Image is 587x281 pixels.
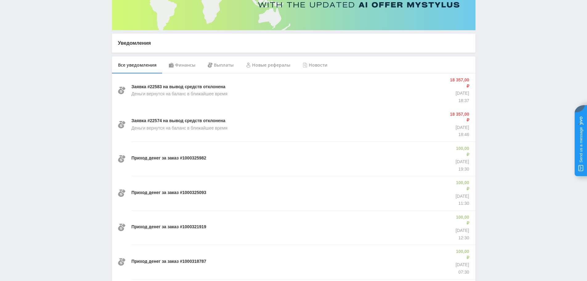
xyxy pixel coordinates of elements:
[296,56,334,74] div: Новости
[132,155,206,161] p: Приход денег за заказ #1000325982
[449,111,469,123] p: 18 357,00 ₽
[240,56,296,74] div: Новые рефералы
[454,214,469,226] p: 100,00 ₽
[454,249,469,261] p: 100,00 ₽
[449,132,469,138] p: 18:46
[449,90,469,97] p: [DATE]
[454,235,469,241] p: 12:30
[132,118,226,124] p: Заявка #22574 на вывод средств отклонена
[449,125,469,131] p: [DATE]
[163,56,202,74] div: Финансы
[454,200,469,207] p: 11:30
[454,269,469,275] p: 07:30
[454,180,469,192] p: 100,00 ₽
[454,262,469,268] p: [DATE]
[449,98,469,104] p: 18:37
[454,146,469,158] p: 100,00 ₽
[118,40,469,47] p: Уведомления
[132,224,206,230] p: Приход денег за заказ #1000321919
[132,84,226,90] p: Заявка #22583 на вывод средств отклонена
[454,166,469,172] p: 19:30
[454,228,469,234] p: [DATE]
[132,125,227,131] p: Деньги вернутся на баланс в ближайшее время
[132,258,206,265] p: Приход денег за заказ #1000318787
[454,159,469,165] p: [DATE]
[132,190,206,196] p: Приход денег за заказ #1000325093
[132,91,227,97] p: Деньги вернутся на баланс в ближайшее время
[112,56,163,74] div: Все уведомления
[449,77,469,89] p: 18 357,00 ₽
[202,56,240,74] div: Выплаты
[454,193,469,200] p: [DATE]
